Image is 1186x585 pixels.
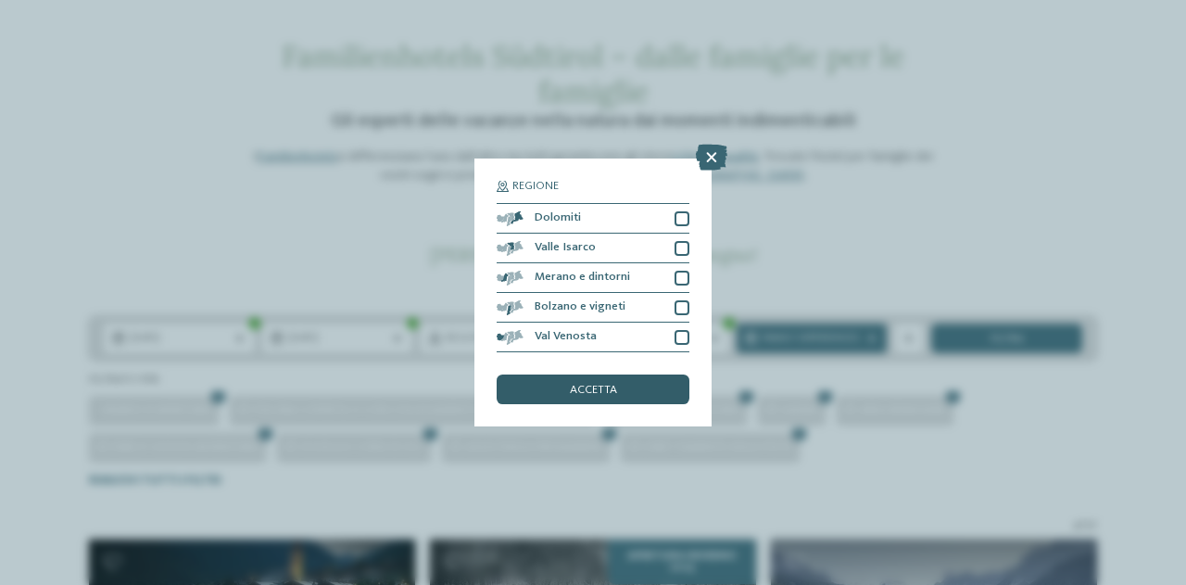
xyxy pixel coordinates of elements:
span: Dolomiti [535,212,581,224]
span: Regione [512,181,559,193]
span: Merano e dintorni [535,272,630,284]
span: Bolzano e vigneti [535,301,625,313]
span: Val Venosta [535,331,597,343]
span: Valle Isarco [535,242,596,254]
span: accetta [570,385,617,397]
